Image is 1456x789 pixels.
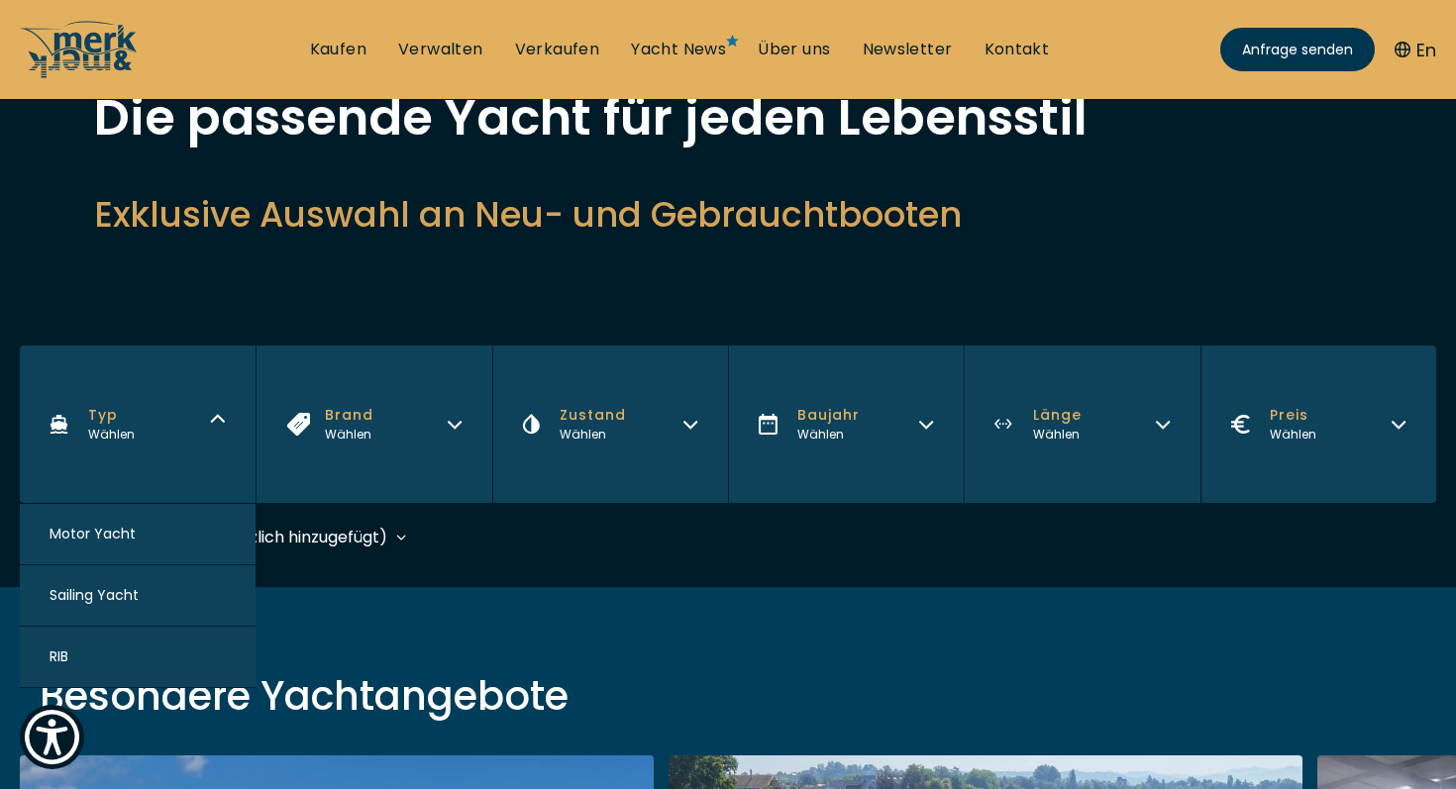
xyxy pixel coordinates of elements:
span: Länge [1033,405,1082,426]
span: Sailing Yacht [50,585,139,606]
button: RIB [20,627,256,688]
span: Motor Yacht [50,524,136,544]
div: Wählen [1270,426,1316,444]
button: Sailing Yacht [20,565,256,627]
button: BrandWählen [256,345,491,503]
button: LängeWählen [964,345,1199,503]
span: RIB [50,646,68,667]
a: Kontakt [985,39,1050,60]
button: PreisWählen [1200,345,1436,503]
h2: Exklusive Auswahl an Neu- und Gebrauchtbooten [94,190,1362,239]
div: Wählen [797,426,860,444]
div: Wählen [325,426,373,444]
button: TypWählen [20,345,256,503]
button: ZustandWählen [492,345,728,503]
button: En [1395,37,1436,63]
a: Kaufen [310,39,366,60]
a: Verwalten [398,39,483,60]
span: Anfrage senden [1242,40,1353,60]
a: Anfrage senden [1220,28,1375,71]
span: Typ [88,405,135,426]
div: Wählen [1033,426,1082,444]
button: Motor Yacht [20,504,256,565]
h1: Die passende Yacht für jeden Lebensstil [94,93,1362,143]
button: Show Accessibility Preferences [20,705,84,769]
span: Preis [1270,405,1316,426]
span: Zustand [560,405,626,426]
span: Brand [325,405,373,426]
div: Wählen [88,426,135,444]
span: Baujahr [797,405,860,426]
a: Verkaufen [515,39,600,60]
a: Newsletter [863,39,953,60]
div: Wählen [560,426,626,444]
button: BaujahrWählen [728,345,964,503]
a: Über uns [758,39,830,60]
a: Yacht News [631,39,726,60]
